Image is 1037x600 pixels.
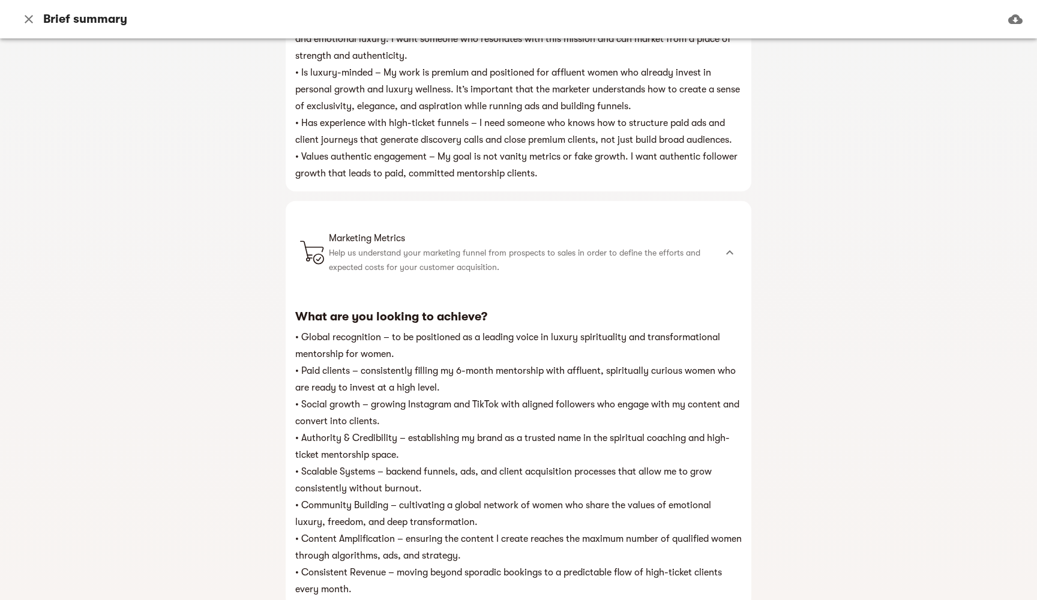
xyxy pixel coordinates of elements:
h6: • Social growth – growing Instagram and TikTok with aligned followers who engage with my content ... [295,396,742,430]
h6: What are you looking to achieve? [295,309,742,325]
h6: • Paid clients – consistently filling my 6-month mentorship with affluent, spiritually curious wo... [295,362,742,396]
h6: • Content Amplification – ensuring the content I create reaches the maximum number of qualified w... [295,530,742,564]
h6: • Consistent Revenue – moving beyond sporadic bookings to a predictable flow of high-ticket clien... [295,564,742,598]
h6: • Authority & Credibility – establishing my brand as a trusted name in the spiritual coaching and... [295,430,742,463]
h6: • Values authentic engagement – My goal is not vanity metrics or fake growth. I want authentic fo... [295,148,742,182]
h6: • Scalable Systems – backend funnels, ads, and client acquisition processes that allow me to grow... [295,463,742,497]
h6: • Global recognition – to be positioned as a leading voice in luxury spirituality and transformat... [295,329,742,362]
div: Marketing MetricsHelp us understand your marketing funnel from prospects to sales in order to def... [286,201,751,304]
h6: • Has experience with high-ticket funnels – I need someone who knows how to structure paid ads an... [295,115,742,148]
h6: • Is luxury-minded – My work is premium and positioned for affluent women who already invest in p... [295,64,742,115]
h6: Brief summary [43,11,127,27]
span: Marketing Metrics [329,231,715,245]
h6: • Community Building – cultivating a global network of women who share the values of emotional lu... [295,497,742,530]
img: customerAcquisition.svg [300,241,324,265]
p: Help us understand your marketing funnel from prospects to sales in order to define the efforts a... [329,245,715,274]
h6: • Appreciates women’s empowerment – My brand is about helping women embody freedom, magnetism, an... [295,14,742,64]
